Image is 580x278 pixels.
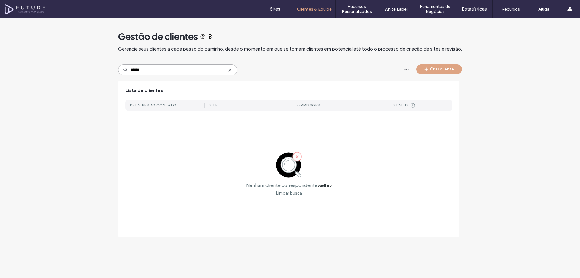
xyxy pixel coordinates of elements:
[297,103,320,107] div: Permissões
[125,87,163,94] span: Lista de clientes
[414,4,456,14] label: Ferramentas de Negócios
[276,191,302,196] div: Limpar busca
[246,182,317,188] label: Nenhum cliente correspondente
[462,6,487,12] label: Estatísticas
[209,103,217,107] div: Site
[270,6,280,12] label: Sites
[538,7,549,12] label: Ajuda
[416,64,462,74] button: Criar cliente
[118,31,198,43] span: Gestão de clientes
[336,4,378,14] label: Recursos Personalizados
[118,46,462,52] span: Gerencie seus clientes a cada passo do caminho, desde o momento em que se tornam clientes em pote...
[13,4,29,10] span: Ajuda
[317,182,332,188] label: wellev
[393,103,409,107] div: Status
[501,7,520,12] label: Recursos
[385,7,408,12] label: White Label
[130,103,176,107] div: DETALHES DO CONTATO
[297,7,332,12] label: Clientes & Equipe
